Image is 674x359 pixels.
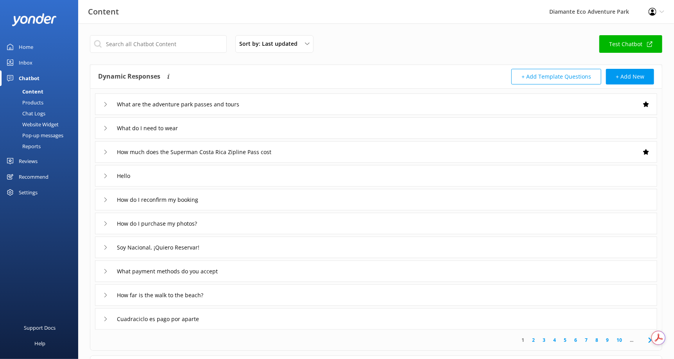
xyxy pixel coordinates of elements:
h4: Dynamic Responses [98,69,160,84]
a: 6 [570,336,581,344]
div: Chatbot [19,70,39,86]
a: Content [5,86,78,97]
h3: Content [88,5,119,18]
a: 9 [602,336,613,344]
div: Inbox [19,55,32,70]
div: Recommend [19,169,48,185]
a: Pop-up messages [5,130,78,141]
a: 4 [549,336,560,344]
span: Sort by: Last updated [239,39,302,48]
div: Website Widget [5,119,59,130]
div: Reviews [19,153,38,169]
input: Search all Chatbot Content [90,35,227,53]
a: Website Widget [5,119,78,130]
a: 7 [581,336,592,344]
button: + Add Template Questions [511,69,601,84]
a: 5 [560,336,570,344]
div: Support Docs [24,320,56,336]
div: Products [5,97,43,108]
a: 2 [528,336,539,344]
a: 8 [592,336,602,344]
span: ... [626,336,637,344]
div: Content [5,86,43,97]
a: 3 [539,336,549,344]
div: Pop-up messages [5,130,63,141]
div: Chat Logs [5,108,45,119]
button: + Add New [606,69,654,84]
a: Reports [5,141,78,152]
div: Home [19,39,33,55]
div: Settings [19,185,38,200]
div: Reports [5,141,41,152]
img: yonder-white-logo.png [12,13,57,26]
a: Chat Logs [5,108,78,119]
div: Help [34,336,45,351]
a: 10 [613,336,626,344]
a: Test Chatbot [599,35,662,53]
a: Products [5,97,78,108]
a: 1 [518,336,528,344]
